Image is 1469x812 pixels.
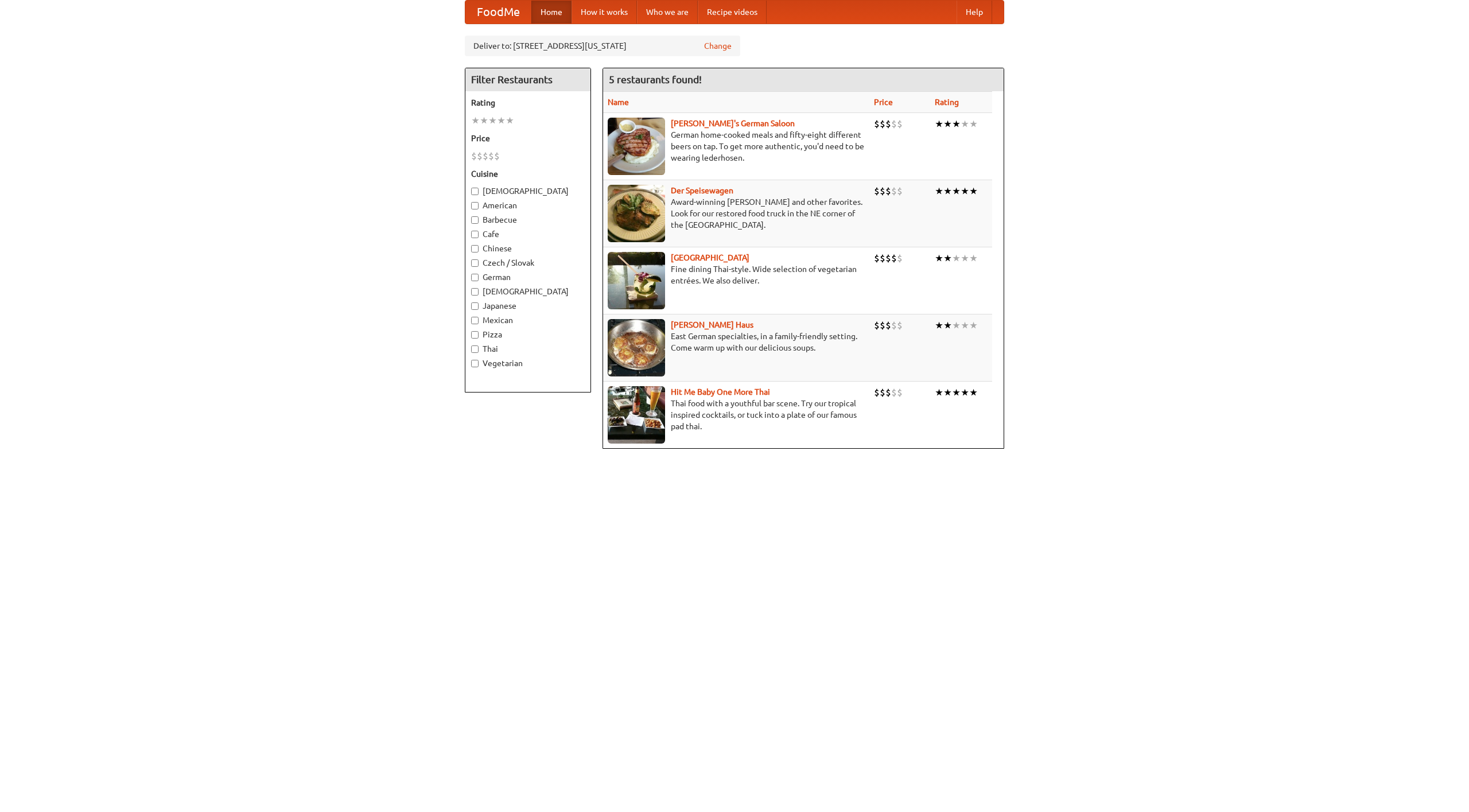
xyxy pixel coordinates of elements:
input: German [471,274,479,281]
label: Chinese [471,243,585,254]
li: ★ [952,386,961,399]
h5: Cuisine [471,168,585,180]
li: ★ [935,185,943,197]
a: Rating [935,98,959,107]
li: $ [897,319,903,332]
img: speisewagen.jpg [608,185,665,242]
li: $ [874,252,880,265]
li: $ [874,118,880,130]
a: Name [608,98,629,107]
a: [GEOGRAPHIC_DATA] [671,253,749,262]
li: $ [880,252,885,265]
li: ★ [961,319,969,332]
p: Award-winning [PERSON_NAME] and other favorites. Look for our restored food truck in the NE corne... [608,196,865,231]
input: Thai [471,345,479,353]
li: $ [885,386,891,399]
img: babythai.jpg [608,386,665,444]
li: $ [494,150,500,162]
h5: Rating [471,97,585,108]
li: ★ [969,118,978,130]
label: Barbecue [471,214,585,226]
li: ★ [497,114,506,127]
p: East German specialties, in a family-friendly setting. Come warm up with our delicious soups. [608,331,865,353]
li: ★ [506,114,514,127]
li: ★ [961,185,969,197]
li: $ [874,319,880,332]
li: ★ [943,185,952,197]
input: American [471,202,479,209]
li: ★ [935,386,943,399]
li: $ [477,150,483,162]
li: ★ [952,185,961,197]
li: ★ [961,252,969,265]
a: Der Speisewagen [671,186,733,195]
input: Barbecue [471,216,479,224]
li: ★ [943,386,952,399]
h5: Price [471,133,585,144]
a: How it works [572,1,637,24]
label: Vegetarian [471,358,585,369]
li: $ [891,252,897,265]
li: $ [885,252,891,265]
li: $ [897,118,903,130]
img: kohlhaus.jpg [608,319,665,376]
input: Chinese [471,245,479,252]
h4: Filter Restaurants [465,68,590,91]
input: Japanese [471,302,479,310]
a: Home [531,1,572,24]
a: Price [874,98,893,107]
label: Czech / Slovak [471,257,585,269]
li: ★ [961,118,969,130]
label: Japanese [471,300,585,312]
li: ★ [952,252,961,265]
label: American [471,200,585,211]
li: $ [897,386,903,399]
label: German [471,271,585,283]
b: Hit Me Baby One More Thai [671,387,770,397]
li: $ [488,150,494,162]
input: Pizza [471,331,479,339]
li: $ [471,150,477,162]
li: ★ [969,319,978,332]
li: ★ [943,252,952,265]
li: ★ [969,185,978,197]
b: [PERSON_NAME]'s German Saloon [671,119,795,128]
label: Pizza [471,329,585,340]
p: Thai food with a youthful bar scene. Try our tropical inspired cocktails, or tuck into a plate of... [608,398,865,432]
li: ★ [961,386,969,399]
a: Recipe videos [698,1,767,24]
a: Help [957,1,992,24]
li: $ [897,185,903,197]
li: $ [891,319,897,332]
li: $ [885,185,891,197]
label: [DEMOGRAPHIC_DATA] [471,185,585,197]
li: $ [885,319,891,332]
li: $ [874,185,880,197]
input: Czech / Slovak [471,259,479,267]
li: ★ [969,252,978,265]
li: $ [891,118,897,130]
input: Vegetarian [471,360,479,367]
div: Deliver to: [STREET_ADDRESS][US_STATE] [465,36,740,56]
a: Change [704,40,732,52]
label: Mexican [471,314,585,326]
p: German home-cooked meals and fifty-eight different beers on tap. To get more authentic, you'd nee... [608,129,865,164]
li: $ [880,118,885,130]
li: ★ [935,118,943,130]
label: Thai [471,343,585,355]
li: ★ [480,114,488,127]
a: Who we are [637,1,698,24]
li: ★ [935,319,943,332]
li: $ [880,185,885,197]
input: Mexican [471,317,479,324]
a: [PERSON_NAME] Haus [671,320,753,329]
li: $ [483,150,488,162]
input: [DEMOGRAPHIC_DATA] [471,288,479,296]
li: $ [880,319,885,332]
ng-pluralize: 5 restaurants found! [609,74,702,85]
li: $ [891,185,897,197]
li: ★ [935,252,943,265]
